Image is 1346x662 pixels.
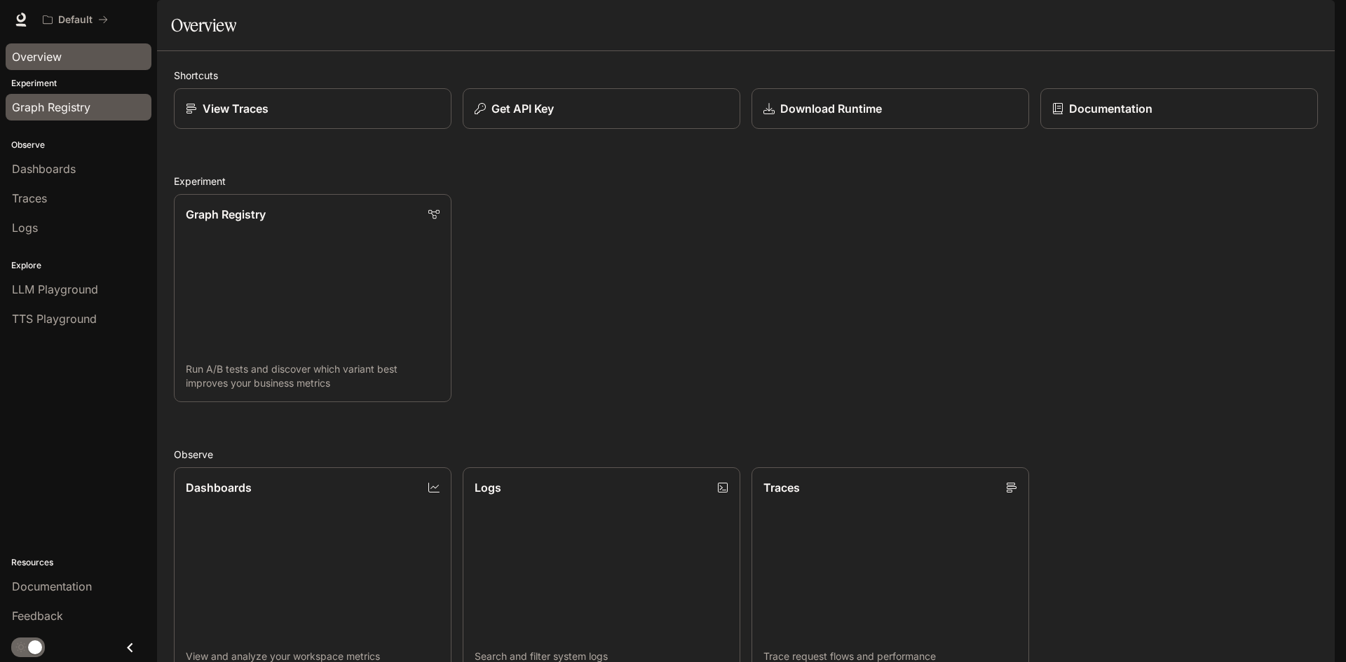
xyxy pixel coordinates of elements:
[1069,100,1153,117] p: Documentation
[174,68,1318,83] h2: Shortcuts
[174,174,1318,188] h2: Experiment
[174,447,1318,462] h2: Observe
[203,100,268,117] p: View Traces
[475,479,501,496] p: Logs
[780,100,882,117] p: Download Runtime
[752,88,1029,129] a: Download Runtime
[186,206,266,223] p: Graph Registry
[463,88,740,129] button: Get API Key
[174,88,451,129] a: View Traces
[186,362,440,390] p: Run A/B tests and discover which variant best improves your business metrics
[36,6,114,34] button: All workspaces
[763,479,800,496] p: Traces
[174,194,451,402] a: Graph RegistryRun A/B tests and discover which variant best improves your business metrics
[1040,88,1318,129] a: Documentation
[58,14,93,26] p: Default
[186,479,252,496] p: Dashboards
[171,11,236,39] h1: Overview
[491,100,554,117] p: Get API Key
